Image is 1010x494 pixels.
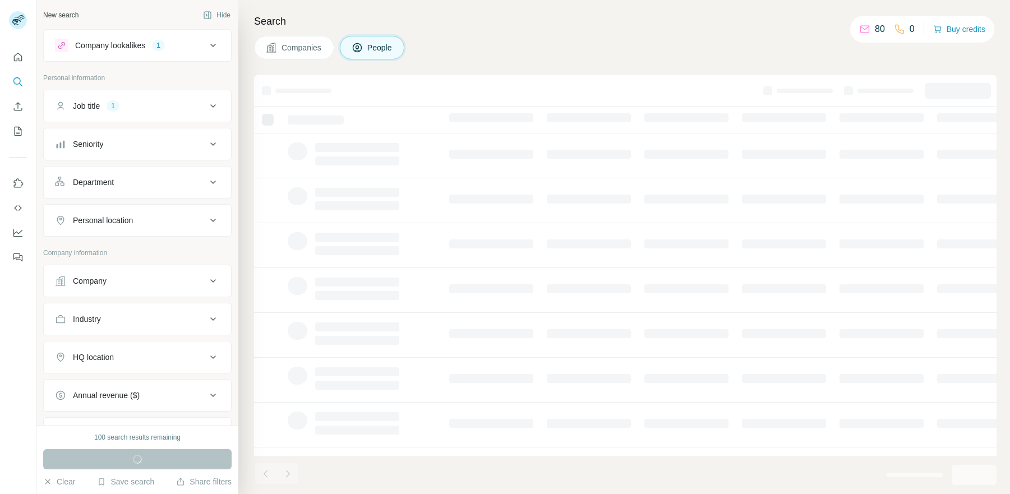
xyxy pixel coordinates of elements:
div: HQ location [73,352,114,363]
button: Hide [195,7,238,24]
div: Company lookalikes [75,40,145,51]
button: Seniority [44,131,231,158]
div: Job title [73,100,100,112]
span: Companies [282,42,322,53]
button: Company lookalikes1 [44,32,231,59]
button: Buy credits [933,21,985,37]
div: Annual revenue ($) [73,390,140,401]
div: Personal location [73,215,133,226]
button: Dashboard [9,223,27,243]
p: 80 [875,22,885,36]
div: 1 [107,101,119,111]
div: Department [73,177,114,188]
button: Department [44,169,231,196]
button: Share filters [176,476,232,487]
div: Seniority [73,138,103,150]
div: New search [43,10,79,20]
div: 1 [152,40,165,50]
button: Annual revenue ($) [44,382,231,409]
button: Job title1 [44,93,231,119]
button: Clear [43,476,75,487]
button: HQ location [44,344,231,371]
button: Personal location [44,207,231,234]
button: My lists [9,121,27,141]
p: Personal information [43,73,232,83]
button: Enrich CSV [9,96,27,117]
button: Use Surfe API [9,198,27,218]
p: 0 [910,22,915,36]
button: Use Surfe on LinkedIn [9,173,27,193]
button: Quick start [9,47,27,67]
button: Search [9,72,27,92]
button: Save search [97,476,154,487]
div: Company [73,275,107,287]
span: People [367,42,393,53]
button: Industry [44,306,231,333]
button: Company [44,267,231,294]
button: Feedback [9,247,27,267]
h4: Search [254,13,997,29]
button: Employees (size) [44,420,231,447]
div: 100 search results remaining [94,432,181,442]
div: Industry [73,313,101,325]
p: Company information [43,248,232,258]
